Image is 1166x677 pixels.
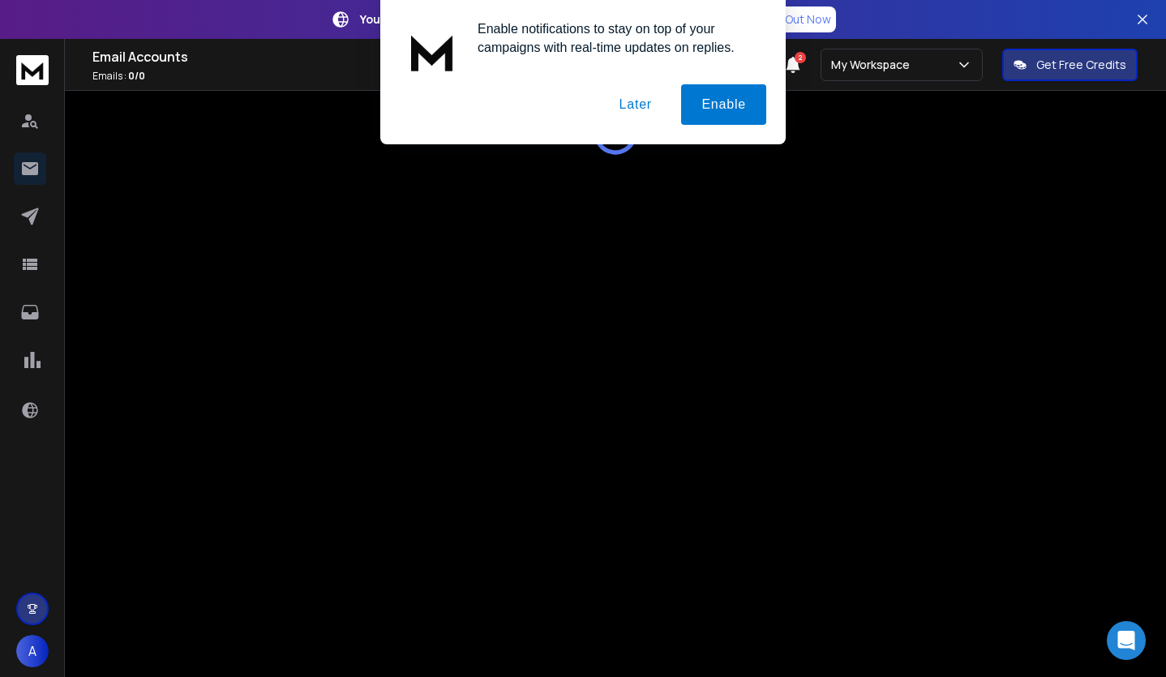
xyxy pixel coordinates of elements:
button: A [16,635,49,667]
button: Later [598,84,671,125]
div: Enable notifications to stay on top of your campaigns with real-time updates on replies. [465,19,766,57]
img: notification icon [400,19,465,84]
button: Enable [681,84,766,125]
div: Open Intercom Messenger [1107,621,1146,660]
